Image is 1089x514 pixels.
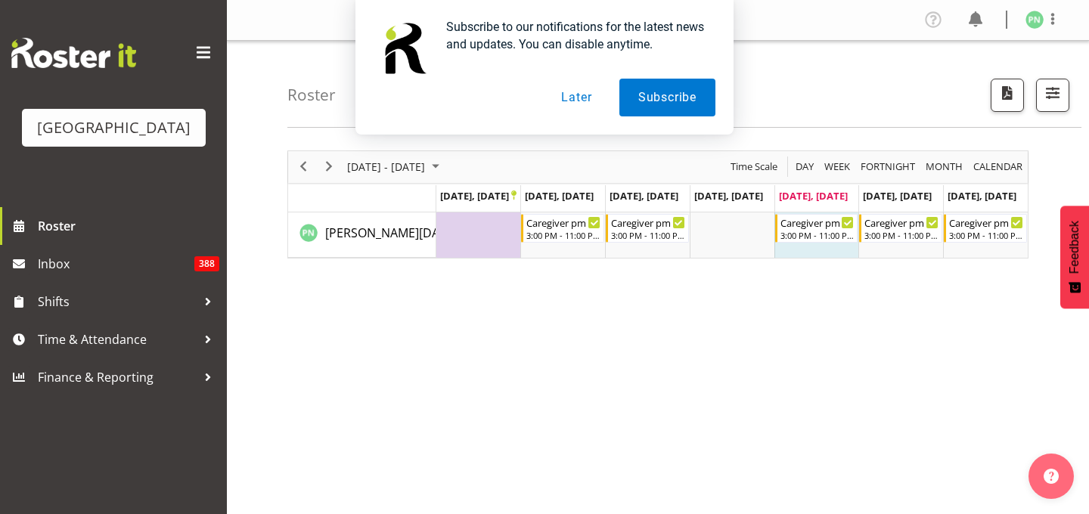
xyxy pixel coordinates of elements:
[858,157,918,176] button: Fortnight
[859,157,917,176] span: Fortnight
[924,157,964,176] span: Month
[38,290,197,313] span: Shifts
[793,157,817,176] button: Timeline Day
[863,189,932,203] span: [DATE], [DATE]
[287,150,1028,259] div: Timeline Week of September 26, 2025
[972,157,1024,176] span: calendar
[971,157,1025,176] button: Month
[542,79,610,116] button: Later
[325,224,457,241] span: [PERSON_NAME][DATE]
[1044,469,1059,484] img: help-xxl-2.png
[694,189,763,203] span: [DATE], [DATE]
[823,157,852,176] span: Week
[38,252,194,275] span: Inbox
[1060,206,1089,308] button: Feedback - Show survey
[436,212,1028,258] table: Timeline Week of September 26, 2025
[346,157,427,176] span: [DATE] - [DATE]
[728,157,780,176] button: Time Scale
[521,214,604,243] div: Penny Navidad"s event - Caregiver pm Begin From Tuesday, September 23, 2025 at 3:00:00 PM GMT+12:...
[949,229,1023,241] div: 3:00 PM - 11:00 PM
[780,215,855,230] div: Caregiver pm
[729,157,779,176] span: Time Scale
[923,157,966,176] button: Timeline Month
[794,157,815,176] span: Day
[944,214,1027,243] div: Penny Navidad"s event - Caregiver pm Begin From Sunday, September 28, 2025 at 3:00:00 PM GMT+13:0...
[38,328,197,351] span: Time & Attendance
[780,229,855,241] div: 3:00 PM - 11:00 PM
[1068,221,1081,274] span: Feedback
[38,215,219,237] span: Roster
[526,215,600,230] div: Caregiver pm
[38,366,197,389] span: Finance & Reporting
[611,229,685,241] div: 3:00 PM - 11:00 PM
[434,18,715,53] div: Subscribe to our notifications for the latest news and updates. You can disable anytime.
[293,157,314,176] button: Previous
[822,157,853,176] button: Timeline Week
[610,189,678,203] span: [DATE], [DATE]
[525,189,594,203] span: [DATE], [DATE]
[864,215,939,230] div: Caregiver pm
[948,189,1016,203] span: [DATE], [DATE]
[342,151,448,183] div: September 22 - 28, 2025
[526,229,600,241] div: 3:00 PM - 11:00 PM
[345,157,446,176] button: September 2025
[194,256,219,271] span: 388
[316,151,342,183] div: next period
[325,224,457,242] a: [PERSON_NAME][DATE]
[611,215,685,230] div: Caregiver pm
[619,79,715,116] button: Subscribe
[290,151,316,183] div: previous period
[949,215,1023,230] div: Caregiver pm
[440,189,517,203] span: [DATE], [DATE]
[288,212,436,258] td: Penny Navidad resource
[319,157,340,176] button: Next
[859,214,942,243] div: Penny Navidad"s event - Caregiver pm Begin From Saturday, September 27, 2025 at 3:00:00 PM GMT+12...
[606,214,689,243] div: Penny Navidad"s event - Caregiver pm Begin From Wednesday, September 24, 2025 at 3:00:00 PM GMT+1...
[779,189,848,203] span: [DATE], [DATE]
[374,18,434,79] img: notification icon
[775,214,858,243] div: Penny Navidad"s event - Caregiver pm Begin From Friday, September 26, 2025 at 3:00:00 PM GMT+12:0...
[864,229,939,241] div: 3:00 PM - 11:00 PM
